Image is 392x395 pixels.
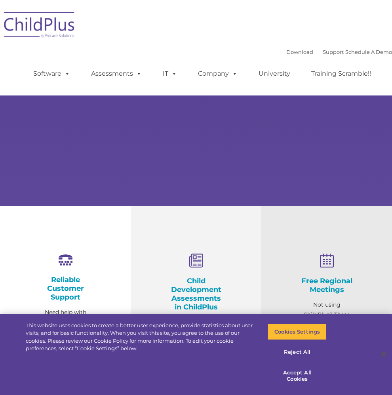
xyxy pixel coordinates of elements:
[345,49,392,55] a: Schedule A Demo
[190,66,245,82] a: Company
[170,277,222,311] h4: Child Development Assessments in ChildPlus
[25,66,78,82] a: Software
[286,49,313,55] a: Download
[303,66,379,82] a: Training Scramble!!
[26,322,256,353] div: This website uses cookies to create a better user experience, provide statistics about user visit...
[40,275,91,301] h4: Reliable Customer Support
[268,324,327,340] button: Cookies Settings
[251,66,298,82] a: University
[268,344,327,361] button: Reject All
[323,49,344,55] a: Support
[375,345,392,363] button: Close
[155,66,185,82] a: IT
[286,49,392,55] font: |
[268,364,327,387] button: Accept All Cookies
[83,66,150,82] a: Assessments
[301,277,352,294] h4: Free Regional Meetings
